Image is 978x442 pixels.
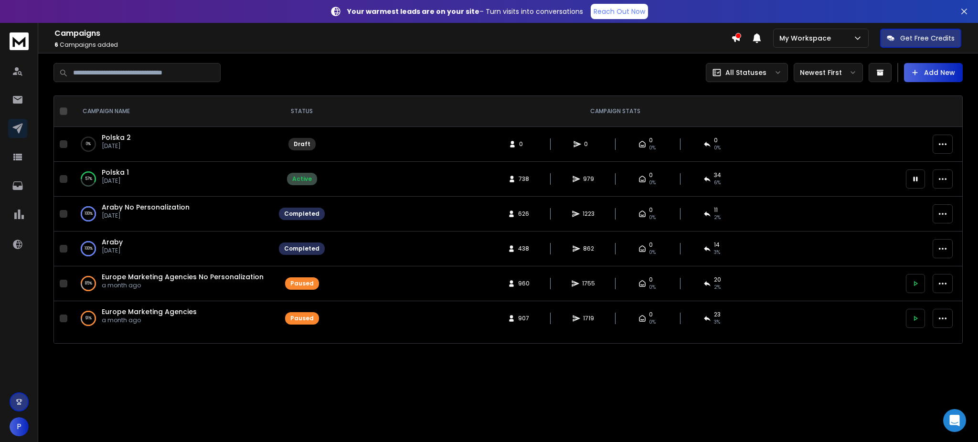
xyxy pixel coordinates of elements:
[649,241,653,249] span: 0
[649,214,656,221] span: 0%
[943,409,966,432] div: Open Intercom Messenger
[284,210,319,218] div: Completed
[102,202,190,212] a: Araby No Personalization
[649,276,653,284] span: 0
[71,197,273,232] td: 100%Araby No Personalization[DATE]
[292,175,312,183] div: Active
[71,301,273,336] td: 91%Europe Marketing Agenciesa month ago
[714,311,721,318] span: 23
[649,249,656,256] span: 0%
[583,210,595,218] span: 1223
[794,63,863,82] button: Newest First
[102,272,264,282] a: Europe Marketing Agencies No Personalization
[714,144,721,152] span: 0%
[583,315,594,322] span: 1719
[591,4,648,19] a: Reach Out Now
[102,247,123,254] p: [DATE]
[519,140,529,148] span: 0
[779,33,835,43] p: My Workspace
[519,175,529,183] span: 738
[54,28,731,39] h1: Campaigns
[714,206,718,214] span: 11
[71,127,273,162] td: 0%Polska 2[DATE]
[900,33,955,43] p: Get Free Credits
[85,279,92,288] p: 85 %
[518,280,530,287] span: 960
[71,96,273,127] th: CAMPAIGN NAME
[649,144,656,152] span: 0%
[714,137,718,144] span: 0
[290,280,314,287] div: Paused
[714,241,720,249] span: 14
[290,315,314,322] div: Paused
[284,245,319,253] div: Completed
[10,417,29,436] button: P
[102,316,197,324] p: a month ago
[85,244,93,253] p: 100 %
[86,139,91,149] p: 0 %
[102,133,131,142] a: Polska 2
[725,68,766,77] p: All Statuses
[649,284,656,291] span: 0%
[71,162,273,197] td: 57%Polska 1[DATE]
[518,245,529,253] span: 438
[518,315,529,322] span: 907
[85,174,92,184] p: 57 %
[714,179,721,187] span: 6 %
[518,210,529,218] span: 626
[649,179,656,187] span: 0%
[347,7,583,16] p: – Turn visits into conversations
[10,32,29,50] img: logo
[714,214,721,221] span: 2 %
[85,209,93,219] p: 100 %
[649,318,656,326] span: 0%
[584,140,594,148] span: 0
[102,177,129,185] p: [DATE]
[714,171,721,179] span: 34
[85,314,92,323] p: 91 %
[880,29,961,48] button: Get Free Credits
[583,245,594,253] span: 862
[714,284,721,291] span: 2 %
[714,249,720,256] span: 3 %
[54,41,58,49] span: 6
[714,276,721,284] span: 20
[102,307,197,316] a: Europe Marketing Agencies
[649,137,653,144] span: 0
[102,168,129,177] a: Polska 1
[102,212,190,220] p: [DATE]
[649,311,653,318] span: 0
[54,41,731,49] p: Campaigns added
[594,7,645,16] p: Reach Out Now
[330,96,900,127] th: CAMPAIGN STATS
[294,140,310,148] div: Draft
[102,142,131,150] p: [DATE]
[583,175,594,183] span: 979
[649,171,653,179] span: 0
[71,232,273,266] td: 100%Araby[DATE]
[102,282,264,289] p: a month ago
[102,237,123,247] a: Araby
[71,266,273,301] td: 85%Europe Marketing Agencies No Personalizationa month ago
[904,63,963,82] button: Add New
[347,7,479,16] strong: Your warmest leads are on your site
[649,206,653,214] span: 0
[273,96,330,127] th: STATUS
[582,280,595,287] span: 1755
[714,318,720,326] span: 3 %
